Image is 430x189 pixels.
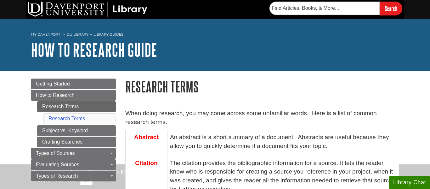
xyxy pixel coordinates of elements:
[37,137,116,147] a: Crafting Searches
[67,32,88,37] a: DU Library
[31,171,116,181] a: Types of Research
[31,148,116,159] a: Types of Sources
[36,173,78,179] span: Types of Research
[31,30,399,40] nav: breadcrumb
[125,109,399,127] p: When doing research, you may come across some unfamiliar words. Here is a list of common research...
[36,151,75,156] span: Types of Sources
[31,90,116,101] a: How to Research
[93,32,123,37] a: Library Guides
[36,81,70,86] span: Getting Started
[28,2,147,17] img: DU Library
[31,159,116,170] a: Evaluating Sources
[125,79,399,95] h1: Research Terms
[36,92,75,98] span: How to Research
[37,101,116,112] a: Research Terms
[31,40,157,60] a: How to Research Guide
[134,134,159,140] span: Abstract
[31,79,116,181] div: Guide Page Menu
[48,116,85,121] a: Research Terms
[135,160,157,166] span: Citation
[389,176,430,189] button: Library Chat
[31,32,60,37] a: My Davenport
[380,2,402,15] input: Search
[31,79,116,89] a: Getting Started
[269,2,402,15] form: Searches DU Library's articles, books, and more
[269,2,380,15] input: Find Articles, Books, & More...
[36,162,79,167] span: Evaluating Sources
[170,133,396,150] p: An abstract is a short summary of a document. Abstracts are useful because they allow you to quic...
[37,125,116,136] a: Subject vs. Keyword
